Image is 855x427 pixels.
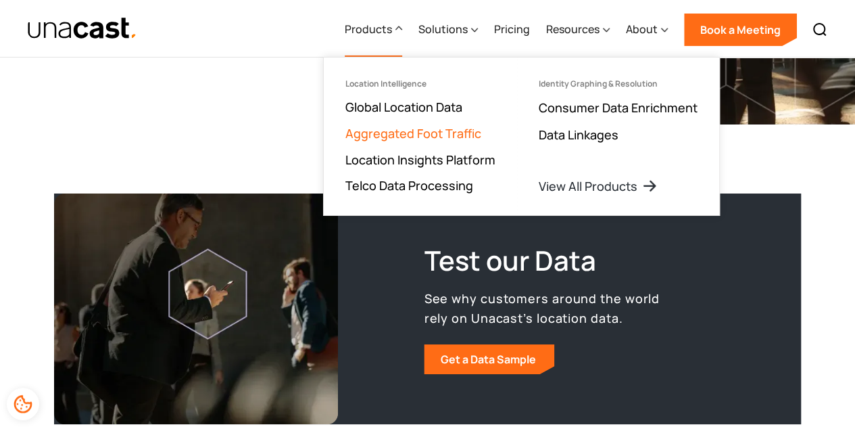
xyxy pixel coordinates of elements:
a: View All Products [539,178,658,194]
div: Identity Graphing & Resolution [539,79,658,89]
a: Consumer Data Enrichment [539,99,698,116]
div: Products [345,21,392,37]
div: Cookie Preferences [7,388,39,420]
p: See why customers around the world rely on Unacast’s location data. [424,289,660,328]
div: Solutions [418,2,478,58]
a: Global Location Data [345,99,462,115]
h2: Test our Data [424,243,660,278]
a: Book a Meeting [684,14,797,46]
div: Products [345,2,402,58]
div: About [626,2,668,58]
nav: Products [323,57,720,216]
a: Get a Data Sample [424,344,554,374]
a: Location Insights Platform [345,152,495,168]
img: Unacast text logo [27,17,137,41]
a: Aggregated Foot Traffic [345,125,481,141]
div: Resources [546,21,600,37]
a: Data Linkages [539,127,618,143]
a: Telco Data Processing [345,177,473,194]
div: Location Intelligence [345,79,426,89]
div: Solutions [418,21,468,37]
div: Resources [546,2,610,58]
a: Pricing [494,2,530,58]
img: Crowd of people using devices [54,194,338,424]
img: Search icon [812,22,828,38]
div: About [626,21,658,37]
a: home [27,17,137,41]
